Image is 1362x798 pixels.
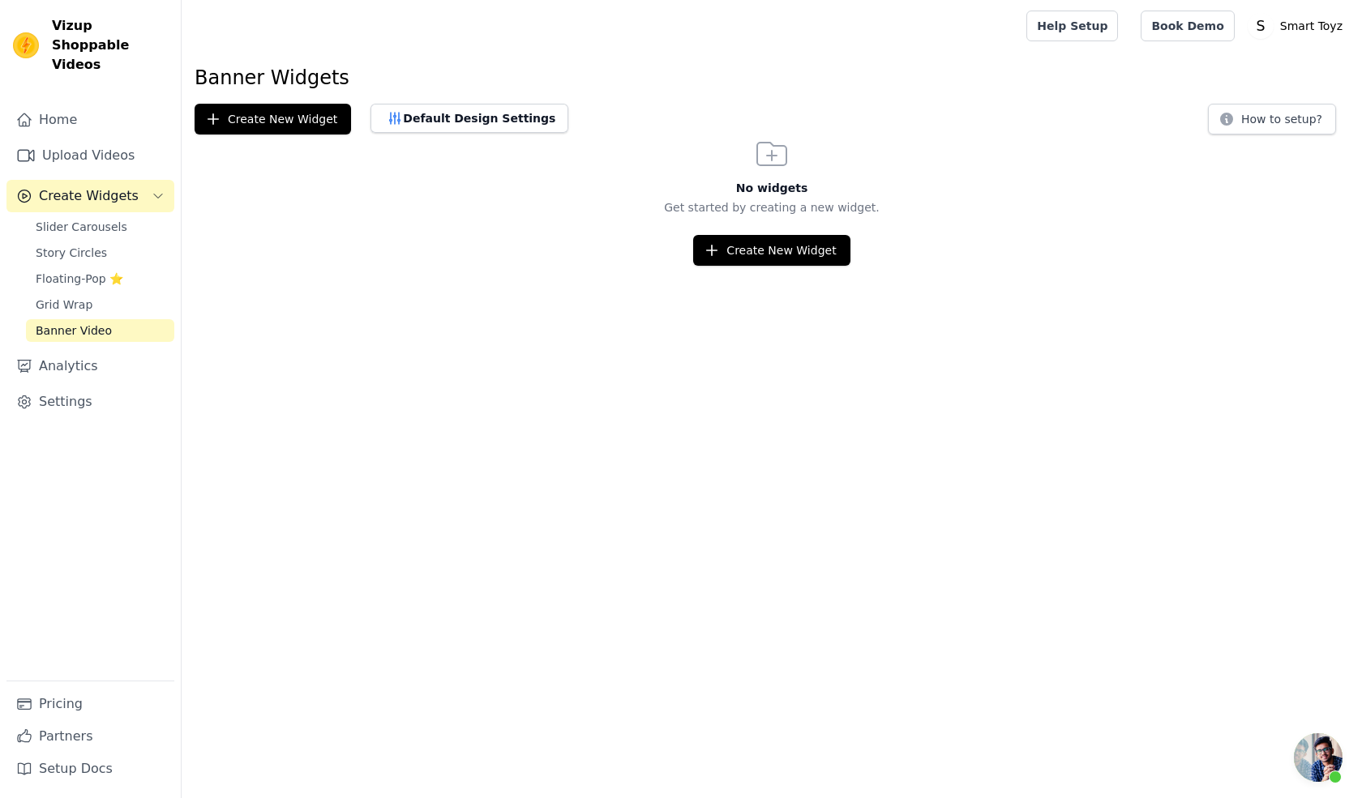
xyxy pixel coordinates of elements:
h3: No widgets [182,180,1362,196]
span: Grid Wrap [36,297,92,313]
div: Open chat [1294,733,1343,782]
button: S Smart Toyz [1248,11,1349,41]
a: Help Setup [1026,11,1118,41]
a: Grid Wrap [26,293,174,316]
a: Pricing [6,688,174,720]
a: Settings [6,386,174,418]
span: Create Widgets [39,186,139,206]
a: Upload Videos [6,139,174,172]
span: Vizup Shoppable Videos [52,16,168,75]
a: How to setup? [1208,115,1336,130]
text: S [1256,18,1265,34]
button: Create New Widget [693,235,850,266]
p: Get started by creating a new widget. [182,199,1362,216]
img: Vizup [13,32,39,58]
button: Default Design Settings [370,104,568,133]
a: Banner Video [26,319,174,342]
p: Smart Toyz [1274,11,1349,41]
button: Create New Widget [195,104,351,134]
h1: Banner Widgets [195,65,1349,91]
a: Book Demo [1141,11,1234,41]
a: Slider Carousels [26,216,174,238]
a: Setup Docs [6,753,174,785]
span: Banner Video [36,322,112,339]
button: Create Widgets [6,180,174,212]
a: Home [6,104,174,136]
a: Floating-Pop ⭐ [26,267,174,290]
span: Floating-Pop ⭐ [36,271,123,287]
span: Story Circles [36,245,107,261]
span: Slider Carousels [36,219,127,235]
a: Analytics [6,350,174,382]
a: Partners [6,720,174,753]
button: How to setup? [1208,104,1336,134]
a: Story Circles [26,241,174,264]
